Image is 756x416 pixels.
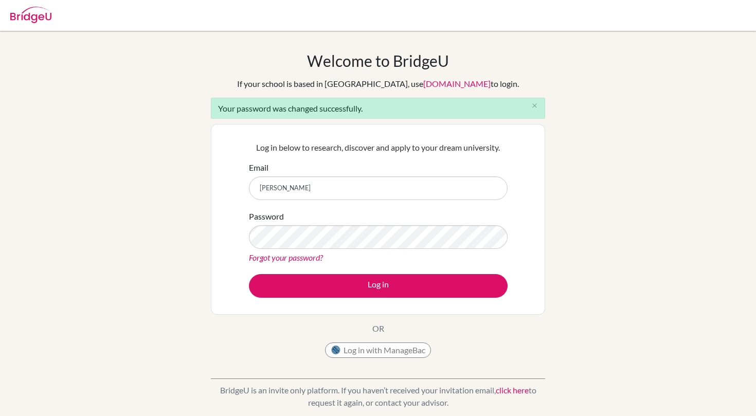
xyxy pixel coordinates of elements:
[531,102,538,110] i: close
[307,51,449,70] h1: Welcome to BridgeU
[325,342,431,358] button: Log in with ManageBac
[496,385,529,395] a: click here
[372,322,384,335] p: OR
[211,98,545,119] div: Your password was changed successfully.
[249,210,284,223] label: Password
[249,274,508,298] button: Log in
[249,161,268,174] label: Email
[249,252,323,262] a: Forgot your password?
[237,78,519,90] div: If your school is based in [GEOGRAPHIC_DATA], use to login.
[211,384,545,409] p: BridgeU is an invite only platform. If you haven’t received your invitation email, to request it ...
[10,7,51,23] img: Bridge-U
[524,98,545,114] button: Close
[423,79,491,88] a: [DOMAIN_NAME]
[249,141,508,154] p: Log in below to research, discover and apply to your dream university.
